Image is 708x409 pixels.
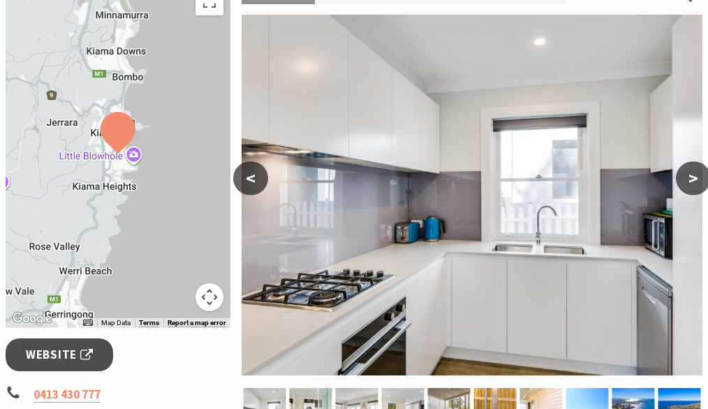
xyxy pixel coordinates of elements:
button: < [233,162,268,195]
button: Map Data [101,318,131,328]
a: Website [6,338,113,371]
a: Report a map error [168,319,226,327]
a: Terms (opens in new tab) [139,319,159,327]
a: Open this area in Google Maps (opens a new window) [9,310,55,328]
span: Website [26,345,93,364]
button: Map camera controls [196,283,223,311]
a: 0413 430 777 [34,387,101,403]
button: Keyboard shortcuts [83,318,93,328]
img: Google [9,310,55,328]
